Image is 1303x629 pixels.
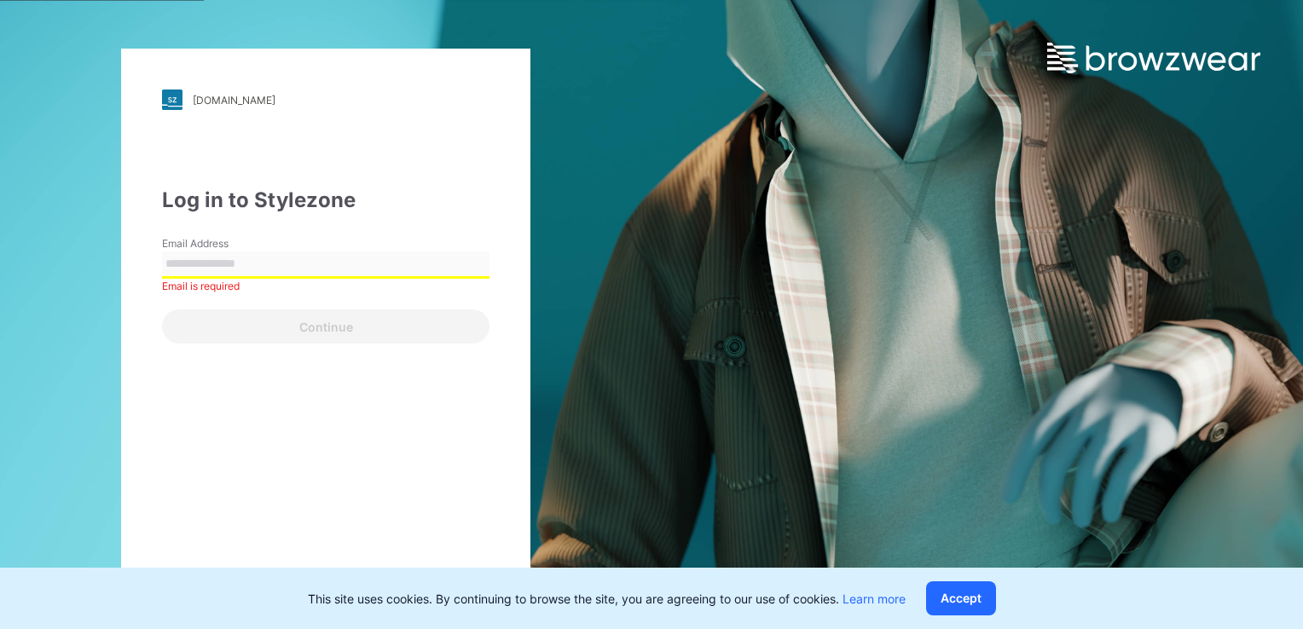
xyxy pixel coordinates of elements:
[162,185,489,216] div: Log in to Stylezone
[162,89,489,110] a: [DOMAIN_NAME]
[843,591,906,606] a: Learn more
[162,279,489,294] div: Email is required
[926,581,996,615] button: Accept
[308,590,906,608] p: This site uses cookies. By continuing to browse the site, you are agreeing to our use of cookies.
[162,236,281,251] label: Email Address
[193,94,275,107] div: [DOMAIN_NAME]
[162,89,182,110] img: stylezone-logo.562084cfcfab977791bfbf7441f1a819.svg
[1047,43,1260,73] img: browzwear-logo.e42bd6dac1945053ebaf764b6aa21510.svg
